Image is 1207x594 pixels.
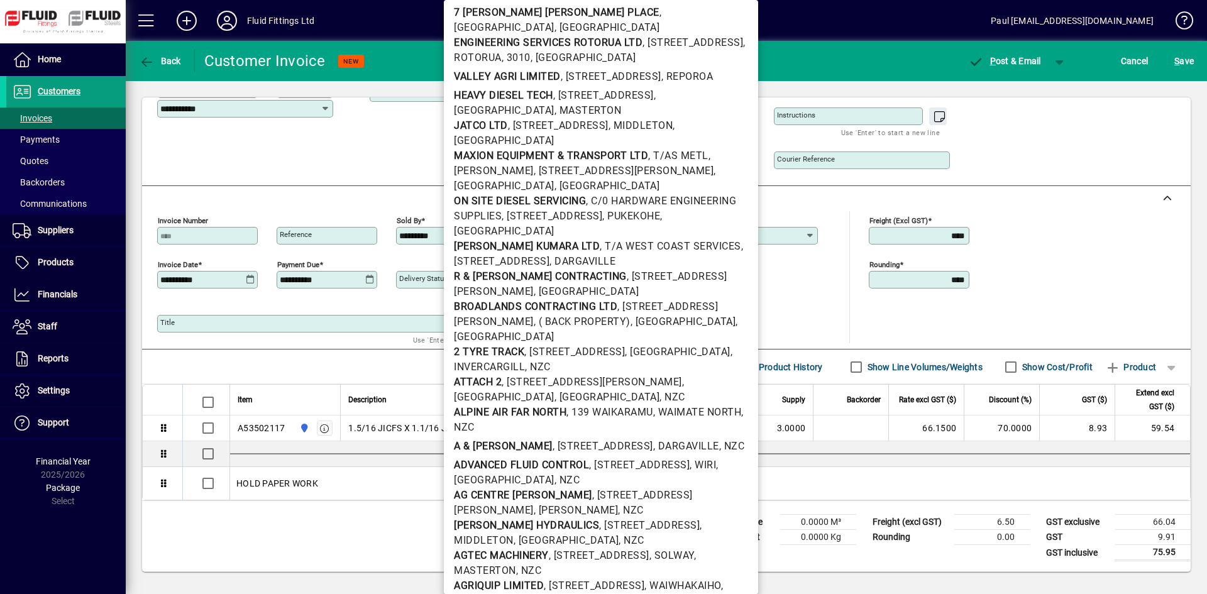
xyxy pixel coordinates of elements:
[525,361,551,373] span: , NZC
[454,36,642,48] b: ENGINEERING SERVICES ROTORUA LTD
[659,391,685,403] span: , NZC
[454,195,586,207] b: ON SITE DIESEL SERVICING
[644,580,721,591] span: , WAIWHAKAIHO
[554,391,660,403] span: , [GEOGRAPHIC_DATA]
[508,119,609,131] span: , [STREET_ADDRESS]
[625,346,730,358] span: , [GEOGRAPHIC_DATA]
[454,270,627,282] b: R & [PERSON_NAME] CONTRACTING
[534,316,631,327] span: , ( BACK PROPERTY)
[690,459,716,471] span: , WIRI
[719,440,745,452] span: , NZC
[661,70,714,82] span: , REPOROA
[454,406,566,418] b: ALPINE AIR FAR NORTH
[502,52,531,63] span: , 3010
[653,406,742,418] span: , WAIMATE NORTH
[544,580,644,591] span: , [STREET_ADDRESS]
[516,564,542,576] span: , NZC
[534,165,714,177] span: , [STREET_ADDRESS][PERSON_NAME]
[502,210,602,222] span: , [STREET_ADDRESS]
[600,240,741,252] span: , T/A WEST COAST SERVICES
[454,119,508,131] b: JATCO LTD
[649,549,694,561] span: , SOLWAY
[524,346,625,358] span: , [STREET_ADDRESS]
[454,300,617,312] b: BROADLANDS CONTRACTING LTD
[454,240,600,252] b: [PERSON_NAME] KUMARA LTD
[549,255,615,267] span: , DARGAVILLE
[566,406,653,418] span: , 139 WAIKARAMU
[554,104,622,116] span: , MASTERTON
[618,504,644,516] span: , NZC
[554,474,580,486] span: , NZC
[631,316,736,327] span: , [GEOGRAPHIC_DATA]
[454,489,592,501] b: AG CENTRE [PERSON_NAME]
[534,504,619,516] span: , [PERSON_NAME]
[553,440,653,452] span: , [STREET_ADDRESS]
[454,459,589,471] b: ADVANCED FLUID CONTROL
[553,89,654,101] span: , [STREET_ADDRESS]
[502,376,682,388] span: , [STREET_ADDRESS][PERSON_NAME]
[619,534,644,546] span: , NZC
[609,119,673,131] span: , MIDDLETON
[554,21,660,33] span: , [GEOGRAPHIC_DATA]
[531,52,636,63] span: , [GEOGRAPHIC_DATA]
[454,519,599,531] b: [PERSON_NAME] HYDRAULICS
[454,376,502,388] b: ATTACH 2
[589,459,690,471] span: , [STREET_ADDRESS]
[602,210,660,222] span: , PUKEKOHE
[549,549,649,561] span: , [STREET_ADDRESS]
[454,346,524,358] b: 2 TYRE TRACK
[561,70,661,82] span: , [STREET_ADDRESS]
[454,89,553,101] b: HEAVY DIESEL TECH
[642,36,743,48] span: , [STREET_ADDRESS]
[454,549,549,561] b: AGTEC MACHINERY
[514,534,619,546] span: , [GEOGRAPHIC_DATA]
[653,440,719,452] span: , DARGAVILLE
[454,195,736,222] span: , C/0 HARDWARE ENGINEERING SUPPLIES
[454,70,561,82] b: VALLEY AGRI LIMITED
[599,519,700,531] span: , [STREET_ADDRESS]
[454,6,659,18] b: 7 [PERSON_NAME] [PERSON_NAME] PLACE
[554,180,660,192] span: , [GEOGRAPHIC_DATA]
[454,150,648,162] b: MAXION EQUIPMENT & TRANSPORT LTD
[454,580,544,591] b: AGRIQUIP LIMITED
[454,440,553,452] b: A & [PERSON_NAME]
[534,285,639,297] span: , [GEOGRAPHIC_DATA]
